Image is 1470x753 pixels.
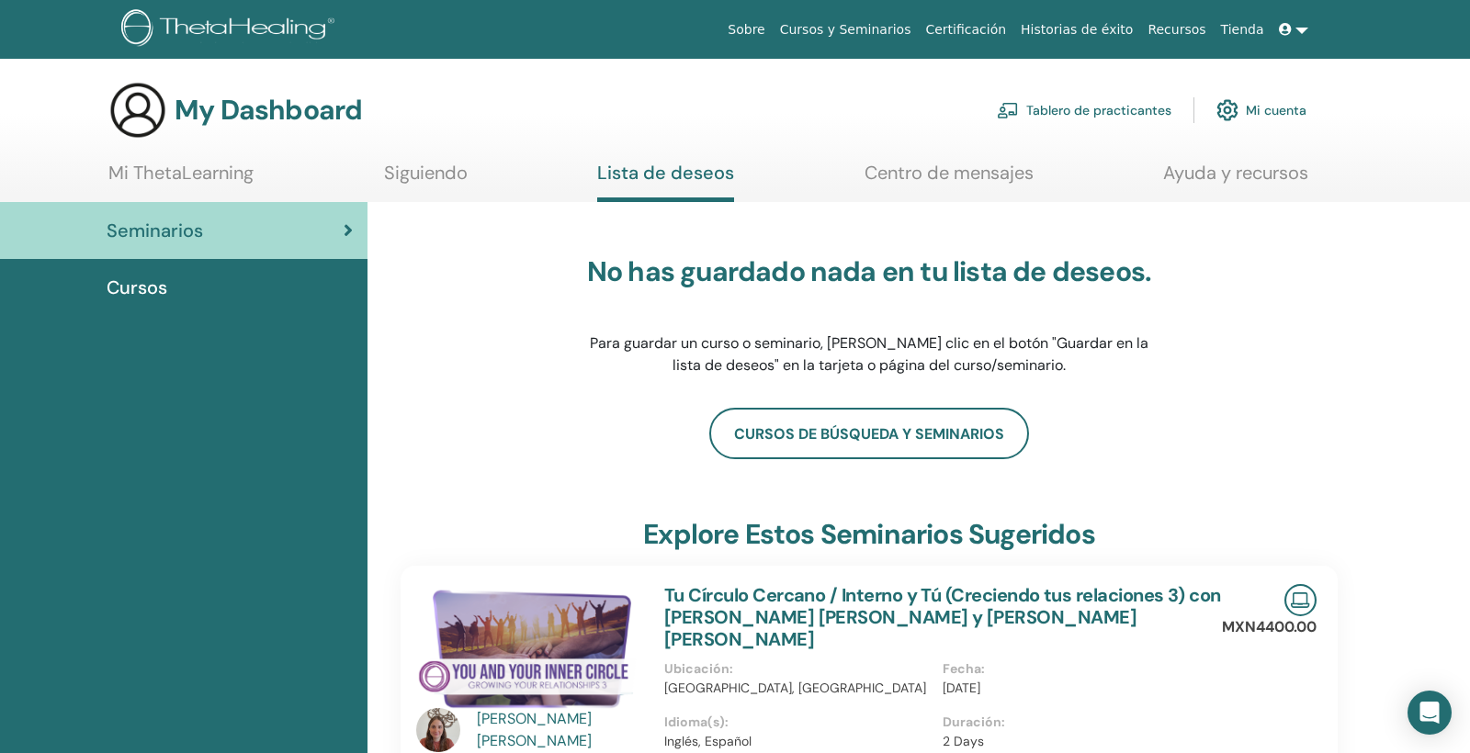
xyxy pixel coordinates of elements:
[1222,616,1317,638] p: MXN4400.00
[664,583,1221,651] a: Tu Círculo Cercano / Interno y Tú (Creciendo tus relaciones 3) con [PERSON_NAME] [PERSON_NAME] y ...
[580,255,1159,288] h3: No has guardado nada en tu lista de deseos.
[918,13,1013,47] a: Certificación
[108,162,254,197] a: Mi ThetaLearning
[643,518,1095,551] h3: Explore estos seminarios sugeridos
[997,102,1019,118] img: chalkboard-teacher.svg
[1013,13,1140,47] a: Historias de éxito
[709,408,1029,459] a: Cursos de búsqueda y seminarios
[108,81,167,140] img: generic-user-icon.jpg
[997,90,1171,130] a: Tablero de practicantes
[1408,691,1452,735] div: Open Intercom Messenger
[664,732,932,751] p: Inglés, Español
[107,274,167,301] span: Cursos
[720,13,772,47] a: Sobre
[384,162,468,197] a: Siguiendo
[664,679,932,698] p: [GEOGRAPHIC_DATA], [GEOGRAPHIC_DATA]
[121,9,341,51] img: logo.png
[664,713,932,732] p: Idioma(s) :
[1140,13,1213,47] a: Recursos
[773,13,919,47] a: Cursos y Seminarios
[477,708,647,752] a: [PERSON_NAME] [PERSON_NAME]
[943,679,1210,698] p: [DATE]
[1163,162,1308,197] a: Ayuda y recursos
[1214,13,1272,47] a: Tienda
[416,708,460,752] img: default.jpg
[1216,90,1306,130] a: Mi cuenta
[1284,584,1317,616] img: Live Online Seminar
[107,217,203,244] span: Seminarios
[416,584,642,714] img: Tu Círculo Cercano / Interno y Tú (Creciendo tus relaciones 3)
[943,713,1210,732] p: Duración :
[664,659,932,679] p: Ubicación :
[580,332,1159,376] p: Para guardar un curso o seminario, [PERSON_NAME] clic en el botón "Guardar en la lista de deseos"...
[1216,95,1238,126] img: cog.svg
[597,162,734,202] a: Lista de deseos
[943,659,1210,679] p: Fecha :
[943,732,1210,751] p: 2 Days
[865,162,1034,197] a: Centro de mensajes
[175,94,362,127] h3: My Dashboard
